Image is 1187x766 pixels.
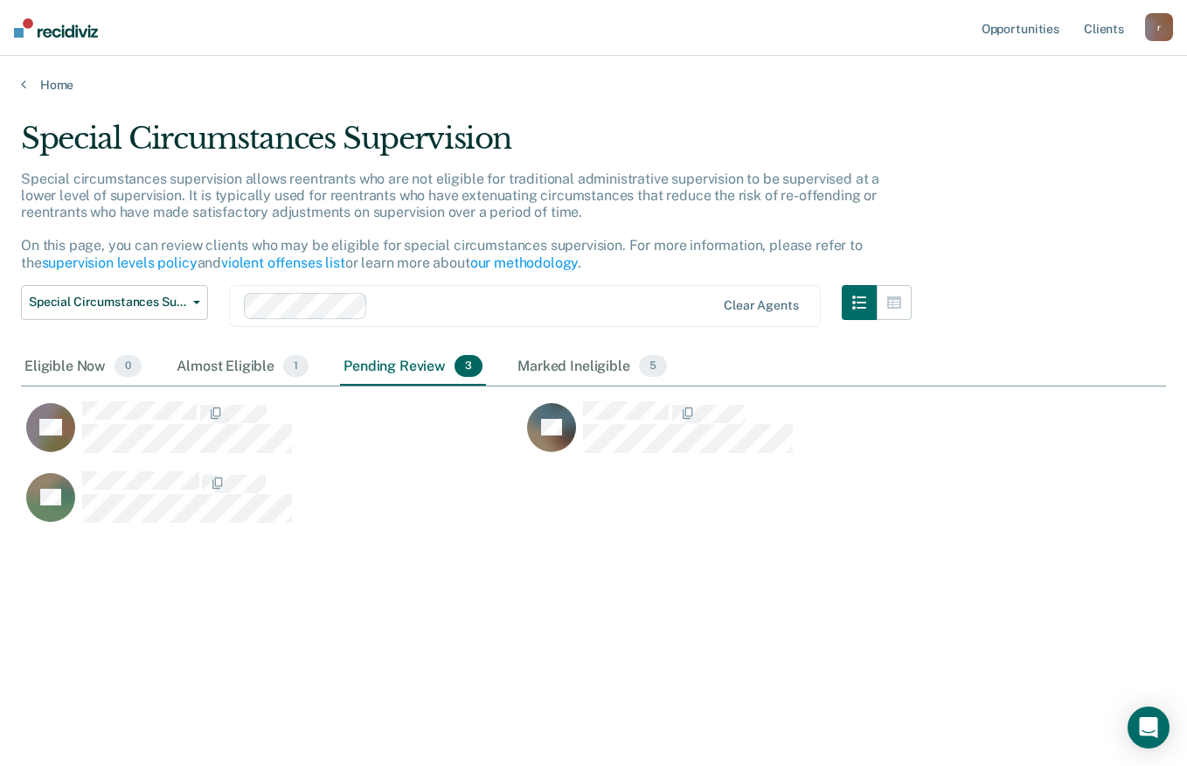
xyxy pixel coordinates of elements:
[21,77,1166,93] a: Home
[1145,13,1173,41] button: r
[21,285,208,320] button: Special Circumstances Supervision
[21,400,522,470] div: CaseloadOpportunityCell-481JV
[221,254,345,271] a: violent offenses list
[283,355,309,378] span: 1
[29,295,186,310] span: Special Circumstances Supervision
[21,171,879,271] p: Special circumstances supervision allows reentrants who are not eligible for traditional administ...
[340,348,486,386] div: Pending Review3
[514,348,670,386] div: Marked Ineligible5
[21,348,145,386] div: Eligible Now0
[455,355,482,378] span: 3
[173,348,312,386] div: Almost Eligible1
[21,121,912,171] div: Special Circumstances Supervision
[522,400,1023,470] div: CaseloadOpportunityCell-883BF
[724,298,798,313] div: Clear agents
[115,355,142,378] span: 0
[1128,707,1170,749] div: Open Intercom Messenger
[21,470,522,540] div: CaseloadOpportunityCell-106IE
[14,18,98,38] img: Recidiviz
[42,254,198,271] a: supervision levels policy
[470,254,579,271] a: our methodology
[639,355,667,378] span: 5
